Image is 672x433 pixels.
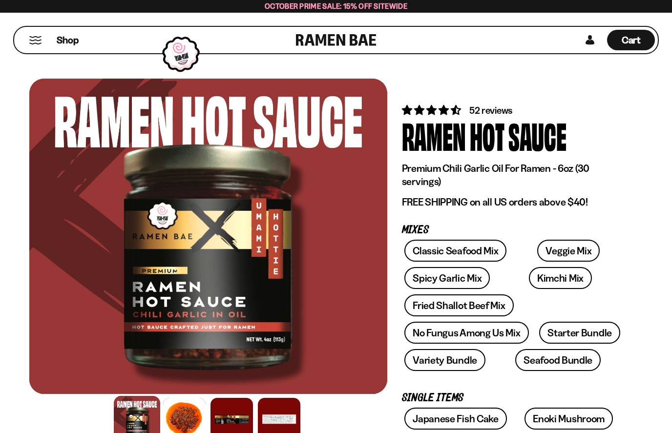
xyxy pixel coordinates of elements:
[57,30,79,50] a: Shop
[402,226,628,235] p: Mixes
[404,267,490,289] a: Spicy Garlic Mix
[402,104,463,116] span: 4.71 stars
[508,117,567,154] div: Sauce
[537,240,600,262] a: Veggie Mix
[402,117,466,154] div: Ramen
[404,322,528,344] a: No Fungus Among Us Mix
[57,34,79,47] span: Shop
[404,240,506,262] a: Classic Seafood Mix
[404,349,485,371] a: Variety Bundle
[607,27,655,53] div: Cart
[402,196,628,208] p: FREE SHIPPING on all US orders above $40!
[529,267,592,289] a: Kimchi Mix
[470,117,504,154] div: Hot
[265,1,407,11] span: October Prime Sale: 15% off Sitewide
[622,34,641,46] span: Cart
[402,162,628,188] p: Premium Chili Garlic Oil For Ramen - 6oz (30 servings)
[525,408,613,430] a: Enoki Mushroom
[515,349,601,371] a: Seafood Bundle
[539,322,620,344] a: Starter Bundle
[402,393,628,403] p: Single Items
[29,36,42,44] button: Mobile Menu Trigger
[404,294,513,316] a: Fried Shallot Beef Mix
[404,408,507,430] a: Japanese Fish Cake
[469,104,512,116] span: 52 reviews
